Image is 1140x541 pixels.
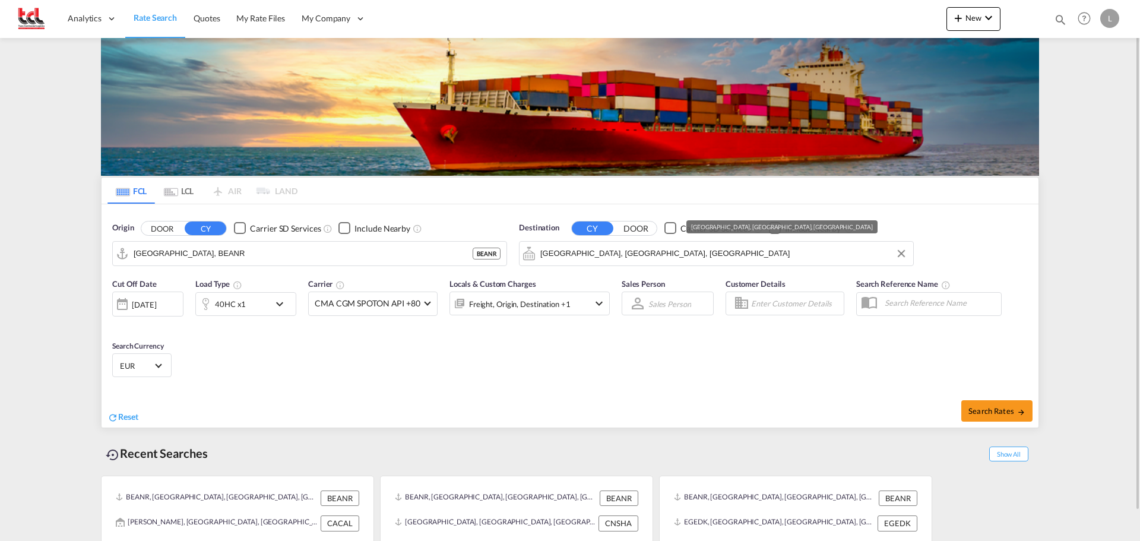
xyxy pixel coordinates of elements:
div: EGEDK [878,515,917,531]
div: 40HC x1icon-chevron-down [195,292,296,316]
div: BEANR, Antwerp, Belgium, Western Europe, Europe [395,491,597,506]
button: icon-plus 400-fgNewicon-chevron-down [946,7,1000,31]
md-tab-item: LCL [155,178,202,204]
span: Help [1074,8,1094,29]
md-icon: Your search will be saved by the below given name [941,280,951,290]
md-icon: icon-plus 400-fg [951,11,965,25]
div: Freight Origin Destination Factory Stuffingicon-chevron-down [449,292,610,315]
div: BEANR, Antwerp, Belgium, Western Europe, Europe [674,491,876,506]
img: 7f4c0620383011eea051fdf82ba72442.jpeg [18,5,45,32]
span: Rate Search [134,12,177,23]
div: BEANR [473,248,501,260]
span: Origin [112,222,134,234]
span: Cut Off Date [112,279,157,289]
div: EGEDK, El Dekheila, Egypt, Northern Africa, Africa [674,515,875,531]
md-icon: icon-chevron-down [981,11,996,25]
div: CNSHA [598,515,638,531]
button: CY [185,222,226,235]
div: [DATE] [132,299,156,310]
div: L [1100,9,1119,28]
span: Search Reference Name [856,279,951,289]
div: BEANR [321,491,359,506]
div: Help [1074,8,1100,30]
span: Carrier [308,279,345,289]
span: CMA CGM SPOTON API +80 [315,298,420,309]
div: Carrier SD Services [250,223,321,235]
div: icon-refreshReset [107,411,138,424]
div: Include Nearby [354,223,410,235]
md-icon: icon-chevron-down [273,297,293,311]
button: Clear Input [892,245,910,262]
input: Enter Customer Details [751,295,840,312]
md-icon: icon-arrow-right [1017,408,1025,416]
span: Destination [519,222,559,234]
span: My Rate Files [236,13,285,23]
md-pagination-wrapper: Use the left and right arrow keys to navigate between tabs [107,178,297,204]
span: Customer Details [726,279,786,289]
md-icon: Unchecked: Ignores neighbouring ports when fetching rates.Checked : Includes neighbouring ports w... [413,224,422,233]
input: Search by Port [134,245,473,262]
md-datepicker: Select [112,315,121,331]
span: Sales Person [622,279,665,289]
md-select: Sales Person [647,295,692,312]
md-checkbox: Checkbox No Ink [769,222,841,235]
img: LCL+%26+FCL+BACKGROUND.png [101,38,1039,176]
div: CNSHA, Shanghai, China, Greater China & Far East Asia, Asia Pacific [395,515,596,531]
md-icon: icon-chevron-down [592,296,606,311]
div: BEANR [879,491,917,506]
input: Search Reference Name [879,294,1001,312]
button: Search Ratesicon-arrow-right [961,400,1033,422]
md-icon: icon-information-outline [233,280,242,290]
md-checkbox: Checkbox No Ink [234,222,321,235]
md-checkbox: Checkbox No Ink [338,222,410,235]
span: New [951,13,996,23]
button: DOOR [615,222,657,235]
button: CY [572,222,613,235]
md-checkbox: Checkbox No Ink [664,222,751,235]
div: BEANR, Antwerp, Belgium, Western Europe, Europe [116,491,318,506]
md-tab-item: FCL [107,178,155,204]
md-icon: icon-magnify [1054,13,1067,26]
md-icon: Unchecked: Search for CY (Container Yard) services for all selected carriers.Checked : Search for... [323,224,332,233]
div: Origin DOOR CY Checkbox No InkUnchecked: Search for CY (Container Yard) services for all selected... [102,204,1038,428]
div: CACAL, Calgary, AB, Canada, North America, Americas [116,515,318,531]
div: [GEOGRAPHIC_DATA], [GEOGRAPHIC_DATA], [GEOGRAPHIC_DATA] [691,220,873,233]
span: Show All [989,447,1028,461]
div: BEANR [600,491,638,506]
span: Search Rates [968,406,1025,416]
md-input-container: Calgary, AB, CACAL [520,242,913,265]
div: icon-magnify [1054,13,1067,31]
div: Carrier SD Services [680,223,751,235]
div: CACAL [321,515,359,531]
span: Reset [118,412,138,422]
md-select: Select Currency: € EUREuro [119,357,165,374]
md-icon: The selected Trucker/Carrierwill be displayed in the rate results If the rates are from another f... [335,280,345,290]
md-icon: icon-refresh [107,412,118,423]
span: EUR [120,360,153,371]
span: Search Currency [112,341,164,350]
span: Locals & Custom Charges [449,279,536,289]
md-icon: icon-backup-restore [106,448,120,462]
div: Recent Searches [101,440,213,467]
span: Quotes [194,13,220,23]
span: My Company [302,12,350,24]
div: [DATE] [112,292,183,317]
span: Analytics [68,12,102,24]
button: DOOR [141,222,183,235]
div: 40HC x1 [215,296,246,312]
md-input-container: Antwerp, BEANR [113,242,506,265]
span: Load Type [195,279,242,289]
div: Freight Origin Destination Factory Stuffing [469,296,571,312]
input: Search by Port [540,245,907,262]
